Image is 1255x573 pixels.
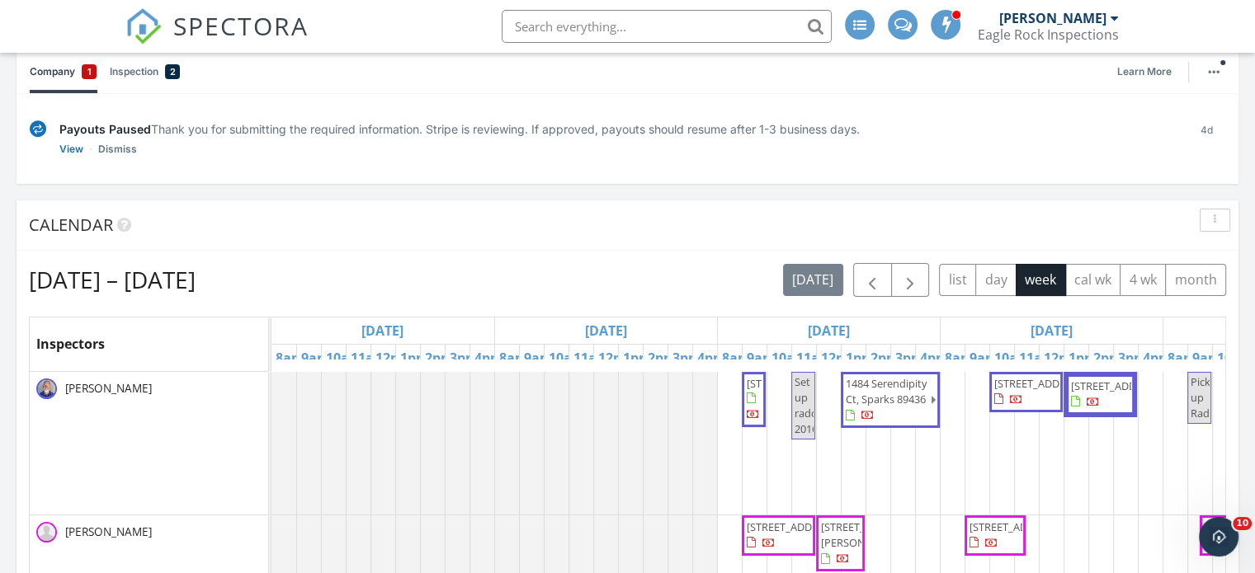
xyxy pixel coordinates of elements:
a: 9am [965,345,1003,371]
h2: [DATE] – [DATE] [29,263,196,296]
span: 10 [1233,517,1252,530]
a: Go to September 29, 2025 [804,317,854,344]
div: [PERSON_NAME] [999,10,1106,26]
img: The Best Home Inspection Software - Spectora [125,8,162,45]
a: Go to September 28, 2025 [581,317,631,344]
span: [STREET_ADDRESS] [1071,378,1163,393]
a: Go to September 27, 2025 [357,317,408,344]
a: 4pm [1139,345,1176,371]
input: Search everything... [502,10,832,43]
span: Payouts Paused [59,122,151,136]
a: 8am [271,345,309,371]
a: Inspection [110,50,180,93]
a: View [59,141,83,157]
span: [STREET_ADDRESS] [994,376,1087,391]
button: cal wk [1065,264,1121,296]
button: month [1165,264,1226,296]
a: 3pm [891,345,928,371]
span: Set up radon 2016 [795,374,824,437]
a: 12pm [817,345,861,371]
img: under-review-2fe708636b114a7f4b8d.svg [30,120,46,138]
a: 1pm [396,345,433,371]
a: Learn More [1117,63,1182,80]
button: 4 wk [1120,264,1166,296]
a: 8am [495,345,532,371]
img: tony_portrait_square.jpg [36,378,57,399]
span: 1484 Serendipity Ct, Sparks 89436 [846,376,927,406]
button: day [975,264,1017,296]
span: Calendar [29,214,113,236]
span: [PERSON_NAME] [62,524,155,540]
a: 4pm [470,345,507,371]
a: 10am [990,345,1035,371]
a: 9am [1188,345,1225,371]
div: 4d [1188,120,1225,157]
span: [STREET_ADDRESS][PERSON_NAME] [821,519,913,550]
button: Previous [853,263,892,297]
a: 4pm [693,345,730,371]
span: [STREET_ADDRESS] [747,519,839,534]
a: 1pm [1064,345,1102,371]
a: 10am [322,345,366,371]
a: Dismiss [98,141,137,157]
a: 8am [1163,345,1201,371]
a: 2pm [866,345,904,371]
a: 10am [545,345,589,371]
a: 3pm [668,345,705,371]
a: 8am [718,345,755,371]
a: 12pm [1040,345,1084,371]
span: Inspectors [36,335,105,353]
a: 11am [1015,345,1059,371]
span: [PERSON_NAME] [62,380,155,397]
span: 2 [170,63,176,80]
img: ellipsis-632cfdd7c38ec3a7d453.svg [1208,70,1220,73]
img: default-user-f0147aede5fd5fa78ca7ade42f37bd4542148d508eef1c3d3ea960f66861d68b.jpg [36,522,57,542]
a: 12pm [371,345,416,371]
a: 9am [743,345,780,371]
a: SPECTORA [125,22,309,57]
button: Next [891,263,930,297]
a: 9am [520,345,557,371]
a: Go to September 30, 2025 [1026,317,1077,344]
div: Thank you for submitting the required information. Stripe is reviewing. If approved, payouts shou... [59,120,1175,138]
a: 12pm [594,345,639,371]
a: 2pm [421,345,458,371]
span: SPECTORA [173,8,309,43]
button: list [939,264,976,296]
a: 2pm [1089,345,1126,371]
a: 11am [569,345,614,371]
a: 10am [767,345,812,371]
a: 1pm [619,345,656,371]
span: Pick up Radon [1191,374,1223,420]
a: Company [30,50,97,93]
a: 3pm [446,345,483,371]
a: 2pm [644,345,681,371]
a: 8am [941,345,978,371]
a: 4pm [916,345,953,371]
a: 11am [347,345,391,371]
button: [DATE] [783,264,843,296]
a: 11am [792,345,837,371]
span: [STREET_ADDRESS] [970,519,1062,534]
button: week [1016,264,1066,296]
div: Eagle Rock Inspections [978,26,1119,43]
a: 1pm [842,345,879,371]
a: 3pm [1114,345,1151,371]
span: 1 [87,63,92,80]
iframe: Intercom live chat [1199,517,1238,557]
a: 9am [297,345,334,371]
